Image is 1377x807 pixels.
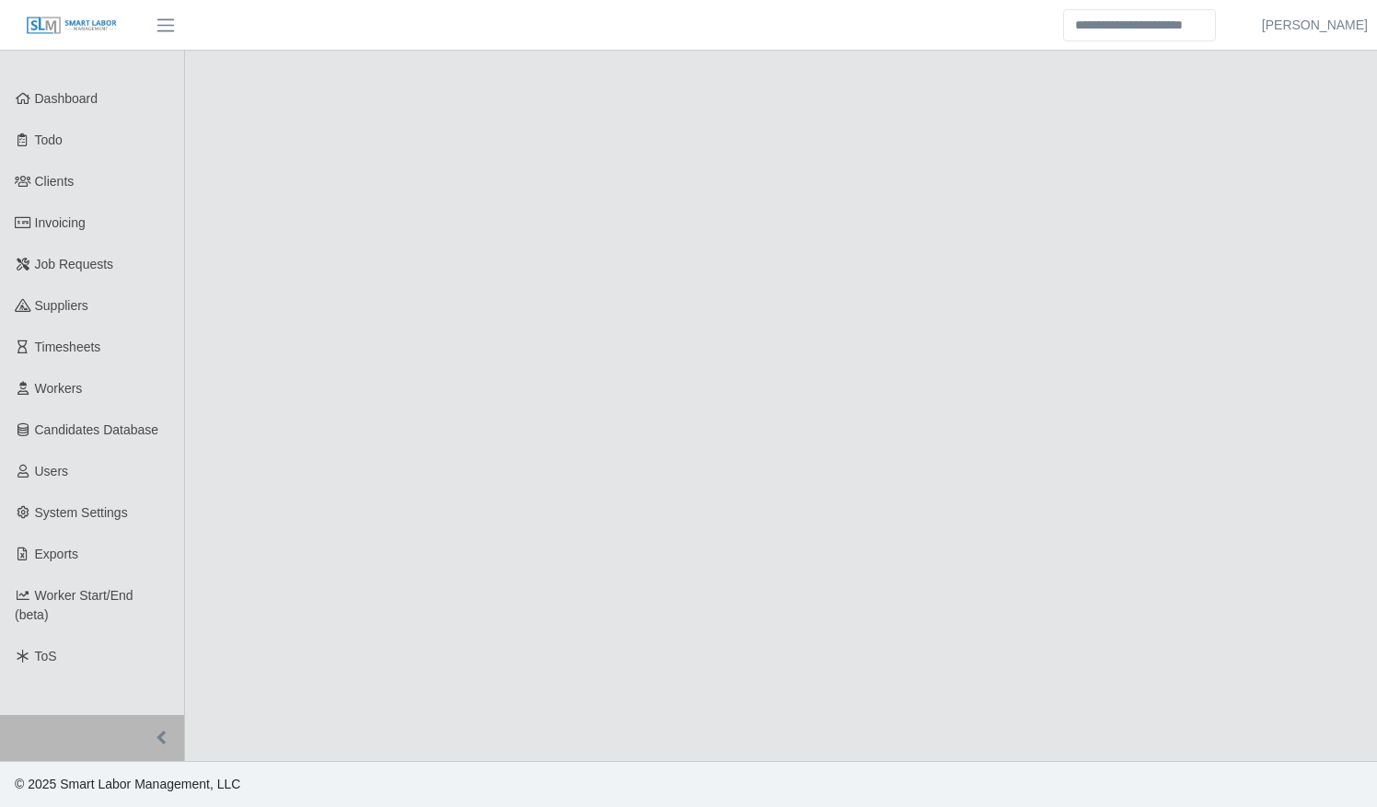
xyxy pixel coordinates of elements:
[15,588,133,622] span: Worker Start/End (beta)
[35,298,88,313] span: Suppliers
[35,133,63,147] span: Todo
[35,505,128,520] span: System Settings
[35,649,57,663] span: ToS
[35,381,83,396] span: Workers
[26,16,118,36] img: SLM Logo
[35,257,114,271] span: Job Requests
[35,91,98,106] span: Dashboard
[35,464,69,478] span: Users
[1262,16,1368,35] a: [PERSON_NAME]
[35,215,86,230] span: Invoicing
[35,340,101,354] span: Timesheets
[1063,9,1216,41] input: Search
[35,422,159,437] span: Candidates Database
[35,547,78,561] span: Exports
[15,777,240,791] span: © 2025 Smart Labor Management, LLC
[35,174,75,189] span: Clients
